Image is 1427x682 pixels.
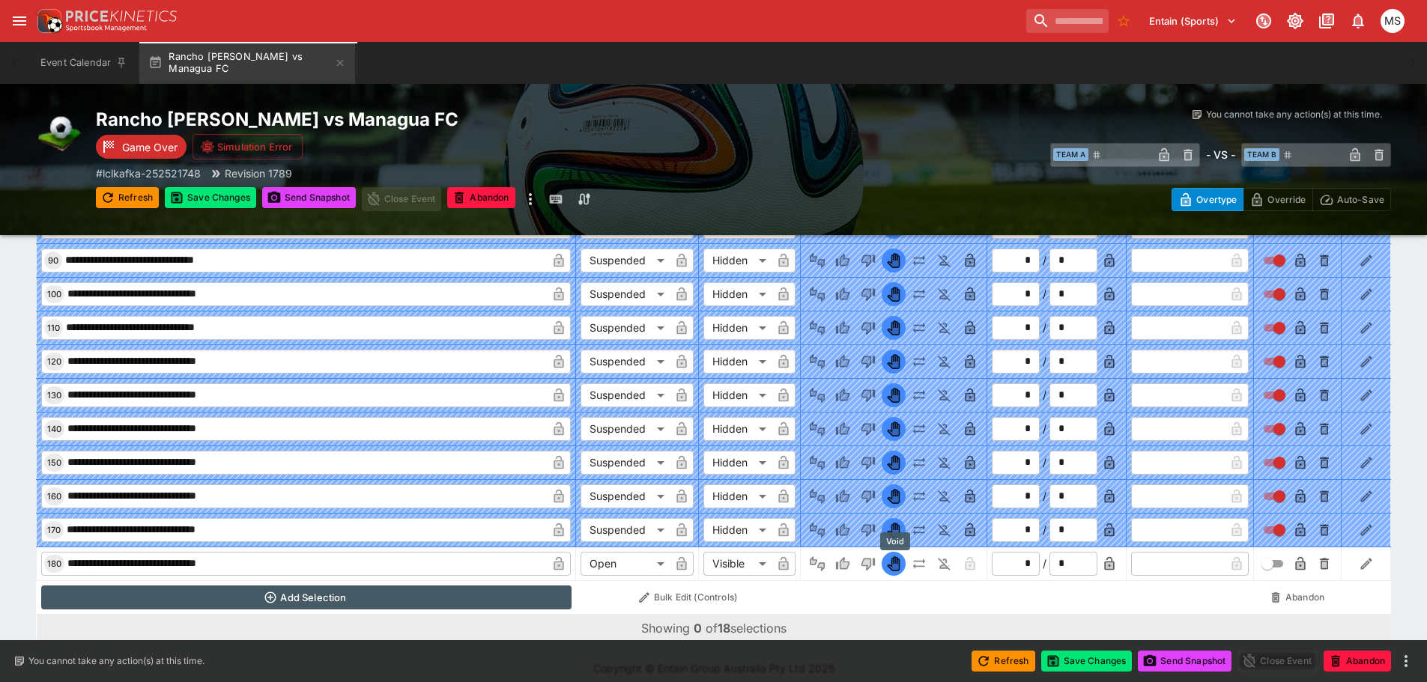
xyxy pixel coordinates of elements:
[1043,488,1046,504] div: /
[831,518,855,542] button: Win
[44,525,64,535] span: 170
[1043,320,1046,335] div: /
[447,187,515,208] button: Abandon
[703,282,772,306] div: Hidden
[703,417,772,441] div: Hidden
[1043,353,1046,369] div: /
[703,484,772,508] div: Hidden
[856,552,880,576] button: Lose
[933,417,957,441] button: Eliminated In Play
[856,451,880,475] button: Lose
[805,282,829,306] button: Not Set
[1282,7,1309,34] button: Toggle light/dark mode
[933,451,957,475] button: Eliminated In Play
[447,189,515,204] span: Mark an event as closed and abandoned.
[1043,387,1046,403] div: /
[831,552,855,576] button: Win
[880,532,910,551] div: Void
[44,356,64,367] span: 120
[262,187,356,208] button: Send Snapshot
[66,10,177,22] img: PriceKinetics
[805,484,829,508] button: Not Set
[882,350,906,374] button: Void
[882,518,906,542] button: Void
[831,451,855,475] button: Win
[907,383,931,407] button: Push
[1243,188,1312,211] button: Override
[1337,192,1384,207] p: Auto-Save
[96,165,201,181] p: Copy To Clipboard
[1258,585,1337,609] button: Abandon
[703,518,772,542] div: Hidden
[856,249,880,273] button: Lose
[1324,651,1391,672] button: Abandon
[44,491,64,502] span: 160
[933,249,957,273] button: Eliminated In Play
[1250,7,1277,34] button: Connected to PK
[907,518,931,542] button: Push
[907,552,931,576] button: Push
[1041,651,1133,672] button: Save Changes
[703,249,772,273] div: Hidden
[1043,454,1046,470] div: /
[1172,188,1391,211] div: Start From
[1397,652,1415,670] button: more
[933,282,957,306] button: Eliminated In Play
[581,518,670,542] div: Suspended
[641,619,787,637] p: Showing of selections
[1244,148,1279,161] span: Team B
[933,552,957,576] button: Eliminated In Play
[1043,555,1046,571] div: /
[882,249,906,273] button: Void
[44,457,64,468] span: 150
[856,316,880,340] button: Lose
[933,316,957,340] button: Eliminated In Play
[1267,192,1306,207] p: Override
[907,484,931,508] button: Push
[139,42,355,84] button: Rancho [PERSON_NAME] vs Managua FC
[96,187,159,208] button: Refresh
[28,654,204,668] p: You cannot take any action(s) at this time.
[856,282,880,306] button: Lose
[1206,108,1382,121] p: You cannot take any action(s) at this time.
[6,7,33,34] button: open drawer
[831,484,855,508] button: Win
[718,621,730,636] b: 18
[1043,421,1046,436] div: /
[805,451,829,475] button: Not Set
[581,417,670,441] div: Suspended
[581,484,670,508] div: Suspended
[805,552,829,576] button: Not Set
[882,316,906,340] button: Void
[1140,9,1246,33] button: Select Tenant
[1026,9,1109,33] input: search
[703,451,772,475] div: Hidden
[33,6,63,36] img: PriceKinetics Logo
[703,552,772,576] div: Visible
[907,350,931,374] button: Push
[882,484,906,508] button: Void
[907,417,931,441] button: Push
[66,25,147,31] img: Sportsbook Management
[856,417,880,441] button: Lose
[96,108,744,131] h2: Copy To Clipboard
[41,585,572,609] button: Add Selection
[933,383,957,407] button: Eliminated In Play
[31,42,136,84] button: Event Calendar
[581,249,670,273] div: Suspended
[831,282,855,306] button: Win
[36,108,84,156] img: soccer.png
[805,249,829,273] button: Not Set
[581,282,670,306] div: Suspended
[831,316,855,340] button: Win
[703,350,772,374] div: Hidden
[933,518,957,542] button: Eliminated In Play
[856,350,880,374] button: Lose
[44,390,64,401] span: 130
[581,383,670,407] div: Suspended
[521,187,539,211] button: more
[856,383,880,407] button: Lose
[581,451,670,475] div: Suspended
[44,323,63,333] span: 110
[1313,7,1340,34] button: Documentation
